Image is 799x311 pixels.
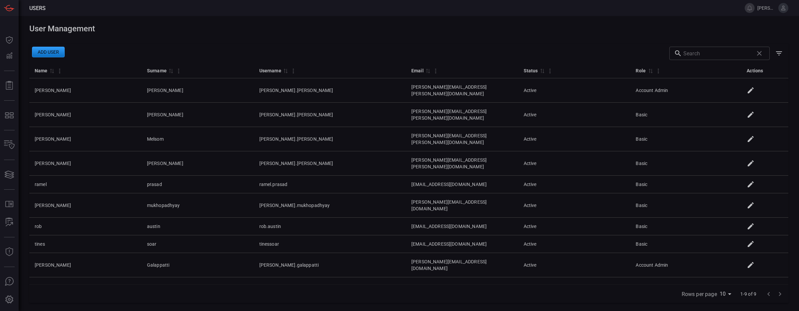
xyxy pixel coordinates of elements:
button: Threat Intelligence [1,244,17,260]
span: Users [29,5,46,11]
span: Sort by Username ascending [281,68,289,74]
button: Dashboard [1,32,17,48]
span: Sort by Name ascending [48,68,56,74]
td: Galappatti [142,253,254,277]
button: Column Actions [653,66,664,76]
td: [EMAIL_ADDRESS][DOMAIN_NAME] [406,176,518,193]
div: Surname [147,67,167,75]
div: Actions [747,67,763,75]
td: Active [518,235,631,253]
span: Sort by Surname ascending [167,68,175,74]
div: Email [411,67,424,75]
td: [PERSON_NAME].galappatti [254,253,406,277]
div: Username [259,67,281,75]
td: [PERSON_NAME] [29,193,142,218]
button: Cards [1,167,17,183]
td: Active [518,78,631,103]
td: Active [518,253,631,277]
button: Rule Catalog [1,196,17,212]
td: Active [518,103,631,127]
td: [PERSON_NAME] [29,103,142,127]
label: Rows per page [682,290,717,298]
button: Add user [32,47,65,57]
td: [EMAIL_ADDRESS][DOMAIN_NAME] [406,235,518,253]
td: [PERSON_NAME][EMAIL_ADDRESS][PERSON_NAME][DOMAIN_NAME] [406,103,518,127]
td: Melsom [142,127,254,151]
button: Column Actions [545,66,555,76]
td: Basic [630,103,743,127]
button: Detections [1,48,17,64]
span: Sort by Role ascending [646,68,654,74]
button: MITRE - Detection Posture [1,107,17,123]
td: Active [518,151,631,176]
td: Basic [630,235,743,253]
td: [PERSON_NAME] [142,78,254,103]
td: [PERSON_NAME].mukhopadhyay [254,193,406,218]
td: rob [29,218,142,235]
span: Sort by Email ascending [424,68,432,74]
div: Status [524,67,538,75]
input: Search [683,47,751,60]
td: [PERSON_NAME] [142,103,254,127]
td: [PERSON_NAME].[PERSON_NAME] [254,78,406,103]
td: soar [142,235,254,253]
td: [PERSON_NAME][EMAIL_ADDRESS][DOMAIN_NAME] [406,193,518,218]
td: [PERSON_NAME][EMAIL_ADDRESS][PERSON_NAME][DOMAIN_NAME] [406,151,518,176]
td: Account Admin [630,253,743,277]
td: [PERSON_NAME] [142,151,254,176]
td: Basic [630,151,743,176]
td: Account Admin [630,78,743,103]
span: Clear search [754,48,765,59]
button: Column Actions [430,66,441,76]
button: Ask Us A Question [1,274,17,290]
td: [PERSON_NAME][EMAIL_ADDRESS][PERSON_NAME][DOMAIN_NAME] [406,127,518,151]
td: ramel [29,176,142,193]
td: austin [142,218,254,235]
td: Basic [630,176,743,193]
td: [PERSON_NAME] [29,253,142,277]
span: Go to next page [774,290,786,297]
td: rob.austin [254,218,406,235]
td: [PERSON_NAME][EMAIL_ADDRESS][PERSON_NAME][DOMAIN_NAME] [406,78,518,103]
td: [PERSON_NAME] [29,151,142,176]
td: Active [518,218,631,235]
button: Inventory [1,137,17,153]
td: [PERSON_NAME] [29,78,142,103]
td: Basic [630,218,743,235]
td: [PERSON_NAME].[PERSON_NAME] [254,151,406,176]
button: Column Actions [173,66,184,76]
td: ramel.prasad [254,176,406,193]
span: 1-9 of 9 [738,291,759,297]
td: [PERSON_NAME].[PERSON_NAME] [254,127,406,151]
td: [PERSON_NAME] [29,127,142,151]
div: Role [636,67,646,75]
div: Name [35,67,48,75]
button: Preferences [1,292,17,308]
td: Active [518,176,631,193]
td: [EMAIL_ADDRESS][DOMAIN_NAME] [406,218,518,235]
td: Active [518,193,631,218]
td: tines [29,235,142,253]
td: Basic [630,127,743,151]
button: Column Actions [54,66,65,76]
span: [PERSON_NAME].[PERSON_NAME] [757,5,776,11]
h1: User Management [29,24,788,33]
button: Column Actions [288,66,299,76]
div: Rows per page [720,289,734,299]
td: tinessoar [254,235,406,253]
td: Active [518,127,631,151]
button: ALERT ANALYSIS [1,214,17,230]
span: Sort by Status ascending [538,68,546,74]
td: [PERSON_NAME].[PERSON_NAME] [254,103,406,127]
span: Go to previous page [763,290,774,297]
td: [PERSON_NAME][EMAIL_ADDRESS][DOMAIN_NAME] [406,253,518,277]
td: prasad [142,176,254,193]
td: Basic [630,193,743,218]
button: Show/Hide filters [772,47,786,60]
